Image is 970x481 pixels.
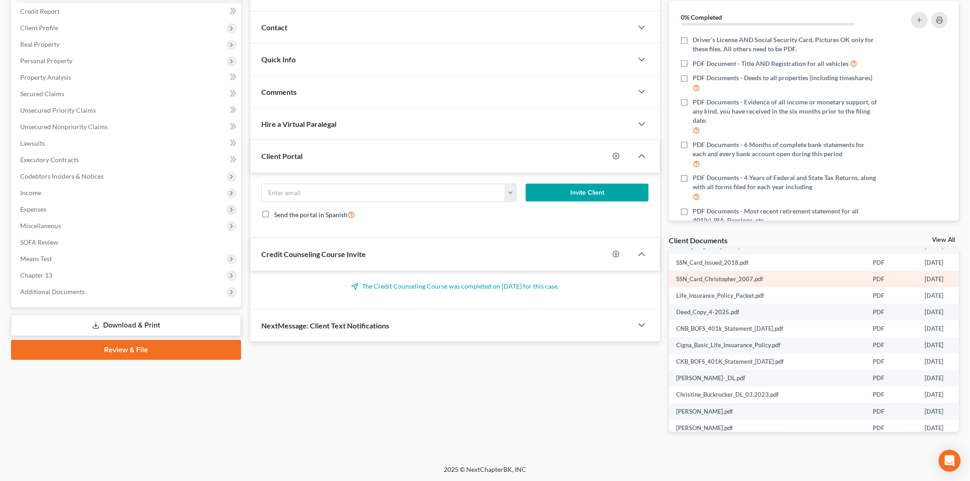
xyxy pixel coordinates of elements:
[261,321,389,330] span: NextMessage: Client Text Notifications
[20,24,58,32] span: Client Profile
[20,106,96,114] span: Unsecured Priority Claims
[20,123,108,131] span: Unsecured Nonpriority Claims
[261,250,366,258] span: Credit Counseling Course Invite
[261,282,649,291] p: The Credit Counseling Course was completed on [DATE] for this case.
[262,184,505,202] input: Enter email
[866,403,918,420] td: PDF
[13,234,241,251] a: SOFA Review
[866,304,918,320] td: PDF
[693,35,879,54] span: Driver’s License AND Social Security Card. Pictures OK only for these files. All others need to b...
[693,98,879,125] span: PDF Documents - Evidence of all income or monetary support, of any kind, you have received in the...
[866,387,918,403] td: PDF
[693,173,879,191] span: PDF Documents - 4 Years of Federal and State Tax Returns, along with all forms filed for each yea...
[866,337,918,354] td: PDF
[261,55,296,64] span: Quick Info
[669,354,866,370] td: CKB_BOFS_401K_Statement_[DATE].pdf
[669,235,728,245] div: Client Documents
[274,211,347,219] span: Send the portal in Spanish
[11,315,241,336] a: Download & Print
[669,403,866,420] td: [PERSON_NAME].pdf
[693,207,879,225] span: PDF Documents - Most recent retirement statement for all 401(k), IRA, Pensions, etc.
[261,87,297,96] span: Comments
[932,237,955,243] a: View All
[13,3,241,20] a: Credit Report
[13,135,241,152] a: Lawsuits
[693,140,879,159] span: PDF Documents - 6 Months of complete bank statements for each and every bank account open during ...
[866,320,918,337] td: PDF
[20,156,79,164] span: Executory Contracts
[13,152,241,168] a: Executory Contracts
[669,387,866,403] td: Christine_Buckrucker_DL_03.2023.pdf
[20,57,72,65] span: Personal Property
[13,102,241,119] a: Unsecured Priority Claims
[20,189,41,197] span: Income
[866,370,918,387] td: PDF
[866,254,918,271] td: PDF
[866,420,918,436] td: PDF
[866,287,918,304] td: PDF
[669,287,866,304] td: Life_Insurance_Policy_Packet.pdf
[669,271,866,287] td: SSN_Card_Christopher_2007.pdf
[20,7,60,15] span: Credit Report
[20,255,52,262] span: Means Test
[526,184,649,202] button: Invite Client
[693,59,849,68] span: PDF Document - Title AND Registration for all vehicles
[669,420,866,436] td: [PERSON_NAME].pdf
[693,73,873,82] span: PDF Documents - Deeds to all properties (including timeshares)
[20,90,64,98] span: Secured Claims
[669,370,866,387] td: [PERSON_NAME]-_DL.pdf
[20,172,104,180] span: Codebtors Insiders & Notices
[669,304,866,320] td: Deed_Copy_4-2025.pdf
[20,288,85,295] span: Additional Documents
[261,120,336,128] span: Hire a Virtual Paralegal
[866,271,918,287] td: PDF
[939,450,961,472] div: Open Intercom Messenger
[669,337,866,354] td: Cigna_Basic_Life_Insuarance_Policy.pdf
[20,238,58,246] span: SOFA Review
[866,354,918,370] td: PDF
[20,40,60,48] span: Real Property
[669,320,866,337] td: CNB_BOFS_401k_Statement_[DATE].pdf
[20,139,45,147] span: Lawsuits
[13,86,241,102] a: Secured Claims
[669,254,866,271] td: SSN_Card_Issued_2018.pdf
[20,73,71,81] span: Property Analysis
[261,152,303,160] span: Client Portal
[13,119,241,135] a: Unsecured Nonpriority Claims
[681,13,722,21] strong: 0% Completed
[261,23,287,32] span: Contact
[13,69,241,86] a: Property Analysis
[20,222,61,230] span: Miscellaneous
[11,340,241,360] a: Review & File
[20,205,46,213] span: Expenses
[20,271,52,279] span: Chapter 13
